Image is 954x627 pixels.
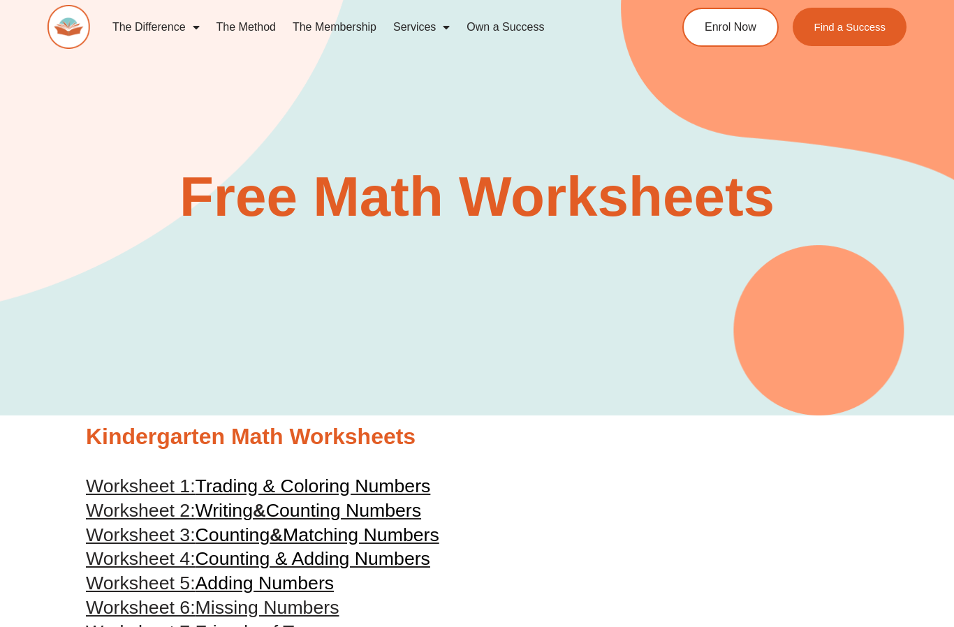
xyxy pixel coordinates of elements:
[86,597,339,618] a: Worksheet 6:Missing Numbers
[385,11,458,43] a: Services
[86,573,334,593] a: Worksheet 5:Adding Numbers
[196,548,430,569] span: Counting & Adding Numbers
[208,11,284,43] a: The Method
[86,422,868,452] h2: Kindergarten Math Worksheets
[266,500,421,521] span: Counting Numbers
[884,560,954,627] iframe: Chat Widget
[284,11,385,43] a: The Membership
[458,11,552,43] a: Own a Success
[196,500,253,521] span: Writing
[86,500,421,521] a: Worksheet 2:Writing&Counting Numbers
[196,597,339,618] span: Missing Numbers
[86,597,196,618] span: Worksheet 6:
[104,11,208,43] a: The Difference
[682,8,779,47] a: Enrol Now
[86,524,439,545] a: Worksheet 3:Counting&Matching Numbers
[86,548,196,569] span: Worksheet 4:
[86,548,430,569] a: Worksheet 4:Counting & Adding Numbers
[86,475,196,496] span: Worksheet 1:
[793,8,907,46] a: Find a Success
[86,524,196,545] span: Worksheet 3:
[86,500,196,521] span: Worksheet 2:
[79,169,875,225] h2: Free Math Worksheets
[283,524,439,545] span: Matching Numbers
[814,22,886,32] span: Find a Success
[196,524,270,545] span: Counting
[196,475,431,496] span: Trading & Coloring Numbers
[86,573,196,593] span: Worksheet 5:
[196,573,335,593] span: Adding Numbers
[86,475,430,496] a: Worksheet 1:Trading & Coloring Numbers
[104,11,633,43] nav: Menu
[705,22,756,33] span: Enrol Now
